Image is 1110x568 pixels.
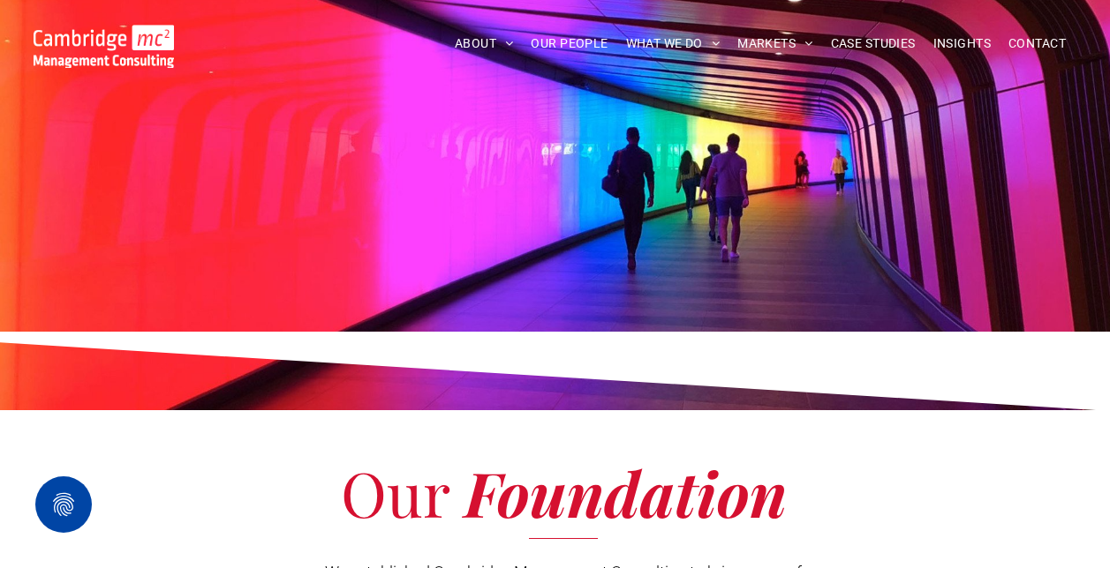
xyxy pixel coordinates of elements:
[617,30,729,57] a: WHAT WE DO
[446,30,523,57] a: ABOUT
[34,25,175,68] img: Go to Homepage
[341,451,449,534] span: Our
[1000,30,1075,57] a: CONTACT
[34,27,175,46] a: Your Business Transformed | Cambridge Management Consulting
[464,451,787,534] span: Foundation
[822,30,925,57] a: CASE STUDIES
[925,30,1000,57] a: INSIGHTS
[522,30,616,57] a: OUR PEOPLE
[729,30,821,57] a: MARKETS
